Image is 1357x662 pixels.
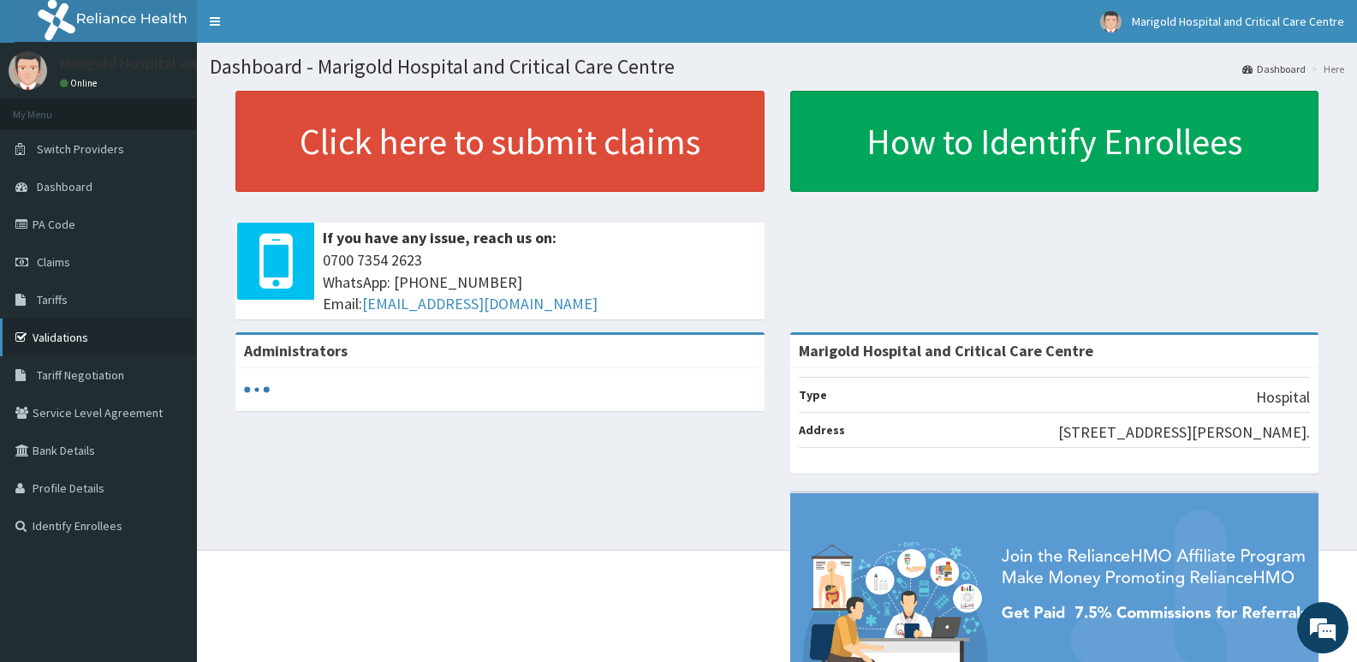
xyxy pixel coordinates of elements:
[799,387,827,403] b: Type
[37,179,92,194] span: Dashboard
[244,341,348,361] b: Administrators
[9,51,47,90] img: User Image
[37,254,70,270] span: Claims
[799,341,1093,361] strong: Marigold Hospital and Critical Care Centre
[244,377,270,403] svg: audio-loading
[323,249,756,315] span: 0700 7354 2623 WhatsApp: [PHONE_NUMBER] Email:
[210,56,1344,78] h1: Dashboard - Marigold Hospital and Critical Care Centre
[37,292,68,307] span: Tariffs
[1256,386,1310,409] p: Hospital
[1058,421,1310,444] p: [STREET_ADDRESS][PERSON_NAME].
[60,77,101,89] a: Online
[790,91,1319,192] a: How to Identify Enrollees
[1242,62,1306,76] a: Dashboard
[1132,14,1344,29] span: Marigold Hospital and Critical Care Centre
[362,294,598,313] a: [EMAIL_ADDRESS][DOMAIN_NAME]
[1307,62,1344,76] li: Here
[60,56,338,71] p: Marigold Hospital and Critical Care Centre
[235,91,765,192] a: Click here to submit claims
[37,141,124,157] span: Switch Providers
[1100,11,1122,33] img: User Image
[323,228,556,248] b: If you have any issue, reach us on:
[799,422,845,438] b: Address
[37,367,124,383] span: Tariff Negotiation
